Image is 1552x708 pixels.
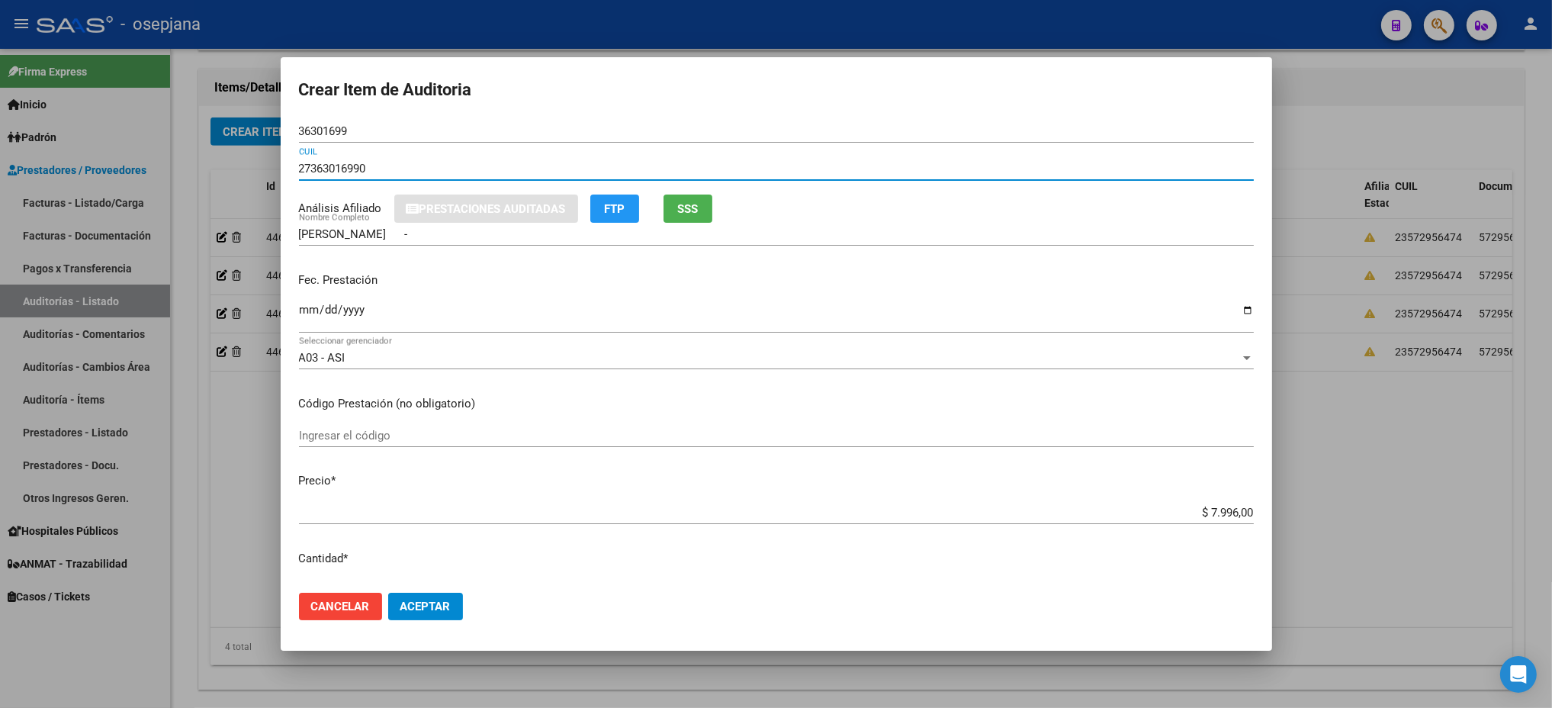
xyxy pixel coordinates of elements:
button: FTP [590,195,639,223]
span: Cancelar [311,600,370,613]
h2: Crear Item de Auditoria [299,76,1254,105]
span: SSS [677,202,698,216]
button: Aceptar [388,593,463,620]
button: Prestaciones Auditadas [394,195,578,223]
span: FTP [604,202,625,216]
span: A03 - ASI [299,351,345,365]
span: Aceptar [400,600,451,613]
div: Open Intercom Messenger [1500,656,1537,693]
button: SSS [664,195,712,223]
p: Código Prestación (no obligatorio) [299,395,1254,413]
p: Precio [299,472,1254,490]
p: Cantidad [299,550,1254,568]
button: Cancelar [299,593,382,620]
div: Análisis Afiliado [299,200,382,217]
span: Prestaciones Auditadas [419,202,566,216]
p: Fec. Prestación [299,272,1254,289]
